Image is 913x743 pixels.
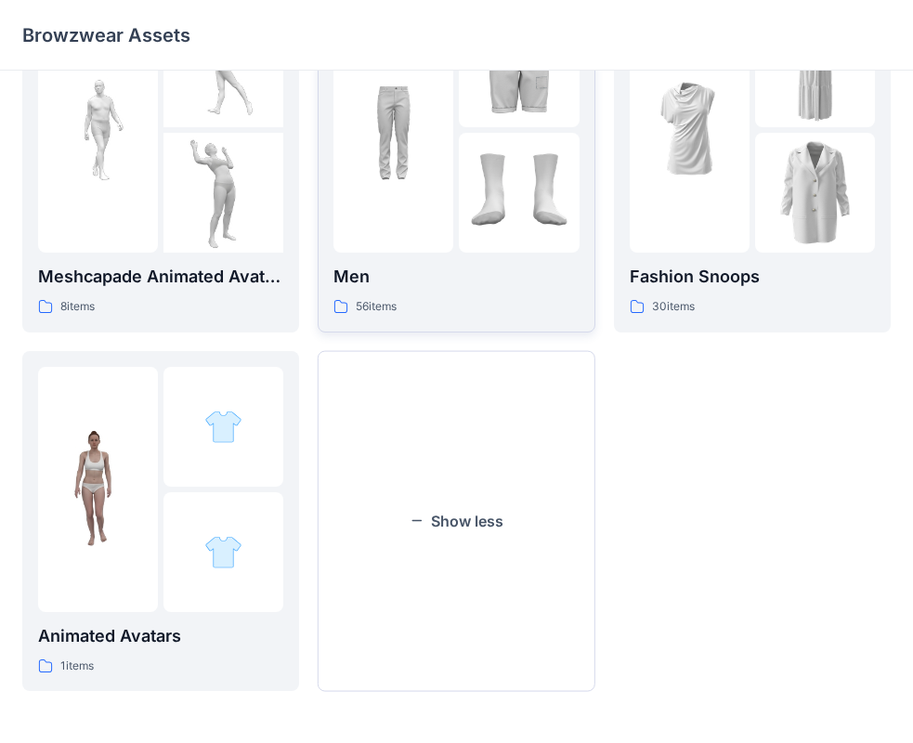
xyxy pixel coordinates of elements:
[22,351,299,692] a: folder 1folder 2folder 3Animated Avatars1items
[652,297,695,317] p: 30 items
[356,297,397,317] p: 56 items
[459,133,579,253] img: folder 3
[38,623,283,649] p: Animated Avatars
[204,408,242,446] img: folder 2
[22,22,190,48] p: Browzwear Assets
[38,429,158,549] img: folder 1
[60,657,94,676] p: 1 items
[755,133,875,253] img: folder 3
[333,264,579,290] p: Men
[630,70,750,189] img: folder 1
[333,70,453,189] img: folder 1
[163,133,283,253] img: folder 3
[38,264,283,290] p: Meshcapade Animated Avatars
[38,70,158,189] img: folder 1
[318,351,594,692] button: Show less
[60,297,95,317] p: 8 items
[630,264,875,290] p: Fashion Snoops
[204,533,242,571] img: folder 3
